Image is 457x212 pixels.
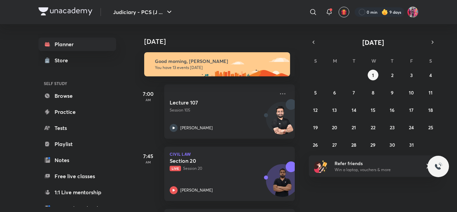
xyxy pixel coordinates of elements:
abbr: October 4, 2025 [429,72,432,78]
img: Avatar [266,168,298,200]
h6: Good morning, [PERSON_NAME] [155,58,284,64]
p: AM [135,160,162,164]
button: October 13, 2025 [329,104,340,115]
abbr: October 10, 2025 [409,89,414,96]
abbr: October 22, 2025 [371,124,375,131]
h6: SELF STUDY [38,78,116,89]
abbr: October 13, 2025 [332,107,337,113]
a: Planner [38,38,116,51]
abbr: Monday [333,58,337,64]
button: October 22, 2025 [368,122,378,133]
abbr: October 9, 2025 [391,89,393,96]
abbr: October 15, 2025 [371,107,375,113]
abbr: October 14, 2025 [352,107,356,113]
button: October 9, 2025 [387,87,397,98]
button: October 26, 2025 [310,139,321,150]
h5: Section 20 [170,157,253,164]
abbr: October 30, 2025 [389,142,395,148]
span: [DATE] [362,38,384,47]
a: Playlist [38,137,116,151]
p: [PERSON_NAME] [180,187,213,193]
p: Session 20 [170,165,275,171]
button: October 14, 2025 [349,104,359,115]
abbr: October 17, 2025 [409,107,414,113]
abbr: October 12, 2025 [313,107,317,113]
abbr: October 2, 2025 [391,72,393,78]
span: Live [170,166,181,171]
a: Tests [38,121,116,135]
p: AM [135,98,162,102]
div: Store [55,56,72,64]
p: [PERSON_NAME] [180,125,213,131]
img: Company Logo [38,7,92,15]
abbr: October 27, 2025 [332,142,337,148]
button: October 24, 2025 [406,122,417,133]
abbr: Wednesday [371,58,376,64]
abbr: October 18, 2025 [428,107,433,113]
h6: Refer friends [335,160,417,167]
button: October 15, 2025 [368,104,378,115]
button: October 27, 2025 [329,139,340,150]
a: Company Logo [38,7,92,17]
h5: 7:00 [135,90,162,98]
a: Practice [38,105,116,119]
abbr: October 23, 2025 [390,124,395,131]
button: October 10, 2025 [406,87,417,98]
button: October 20, 2025 [329,122,340,133]
button: October 25, 2025 [425,122,436,133]
abbr: October 31, 2025 [409,142,414,148]
button: October 12, 2025 [310,104,321,115]
abbr: October 8, 2025 [372,89,374,96]
img: ttu [434,162,442,170]
button: Judiciary - PCS (J ... [109,5,177,19]
button: October 7, 2025 [349,87,359,98]
button: avatar [339,7,349,17]
abbr: October 25, 2025 [428,124,433,131]
abbr: October 11, 2025 [429,89,433,96]
button: October 2, 2025 [387,70,397,80]
h5: 7:45 [135,152,162,160]
button: October 19, 2025 [310,122,321,133]
img: morning [144,52,290,76]
p: Win a laptop, vouchers & more [335,167,417,173]
abbr: October 16, 2025 [390,107,394,113]
a: Notes [38,153,116,167]
h5: Lecture 107 [170,99,253,106]
button: October 28, 2025 [349,139,359,150]
button: October 16, 2025 [387,104,397,115]
button: October 29, 2025 [368,139,378,150]
abbr: October 20, 2025 [332,124,337,131]
button: October 31, 2025 [406,139,417,150]
h4: [DATE] [144,38,301,46]
p: Civil Law [170,152,289,156]
abbr: October 1, 2025 [372,72,374,78]
p: You have 13 events [DATE] [155,65,284,70]
abbr: Friday [410,58,413,64]
abbr: Thursday [391,58,393,64]
img: Archita Mittal [407,6,419,18]
button: October 6, 2025 [329,87,340,98]
abbr: October 24, 2025 [409,124,414,131]
abbr: October 21, 2025 [352,124,356,131]
button: October 21, 2025 [349,122,359,133]
button: October 30, 2025 [387,139,397,150]
a: 1:1 Live mentorship [38,186,116,199]
button: October 4, 2025 [425,70,436,80]
abbr: October 3, 2025 [410,72,413,78]
img: referral [314,159,328,173]
abbr: October 19, 2025 [313,124,318,131]
abbr: October 28, 2025 [351,142,356,148]
abbr: October 26, 2025 [313,142,318,148]
abbr: October 5, 2025 [314,89,317,96]
abbr: Saturday [429,58,432,64]
button: October 17, 2025 [406,104,417,115]
abbr: October 7, 2025 [353,89,355,96]
button: October 1, 2025 [368,70,378,80]
button: October 23, 2025 [387,122,397,133]
button: October 11, 2025 [425,87,436,98]
abbr: October 6, 2025 [333,89,336,96]
button: October 18, 2025 [425,104,436,115]
abbr: Tuesday [353,58,355,64]
p: Session 105 [170,107,275,113]
img: streak [381,9,388,15]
